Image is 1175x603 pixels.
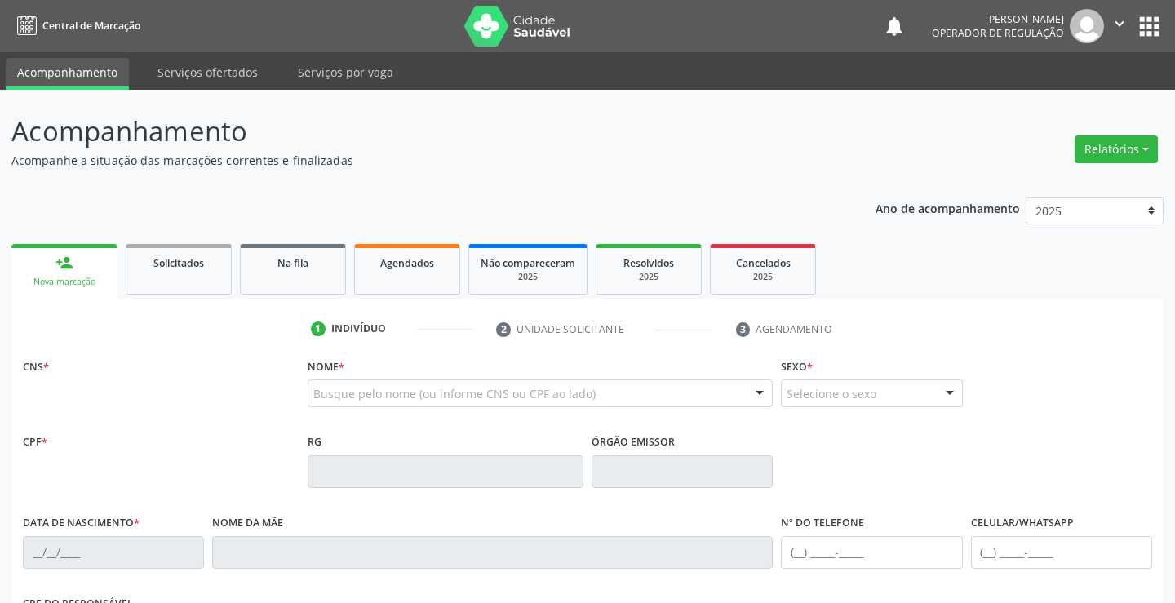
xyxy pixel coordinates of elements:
span: Na fila [277,256,308,270]
p: Ano de acompanhamento [876,197,1020,218]
span: Central de Marcação [42,19,140,33]
label: CNS [23,354,49,379]
div: Indivíduo [331,321,386,336]
i:  [1111,15,1128,33]
span: Operador de regulação [932,26,1064,40]
div: 2025 [481,271,575,283]
span: Selecione o sexo [787,385,876,402]
div: 2025 [608,271,689,283]
a: Central de Marcação [11,12,140,39]
p: Acompanhe a situação das marcações correntes e finalizadas [11,152,818,169]
label: Sexo [781,354,813,379]
label: CPF [23,430,47,455]
button:  [1104,9,1135,43]
input: (__) _____-_____ [781,536,962,569]
span: Busque pelo nome (ou informe CNS ou CPF ao lado) [313,385,596,402]
span: Não compareceram [481,256,575,270]
label: Órgão emissor [592,430,675,455]
button: apps [1135,12,1164,41]
span: Agendados [380,256,434,270]
label: RG [308,430,321,455]
div: Nova marcação [23,276,106,288]
label: Nome da mãe [212,511,283,536]
a: Serviços ofertados [146,58,269,86]
label: Data de nascimento [23,511,140,536]
button: Relatórios [1075,135,1158,163]
div: person_add [55,254,73,272]
span: Resolvidos [623,256,674,270]
div: 2025 [722,271,804,283]
div: [PERSON_NAME] [932,12,1064,26]
p: Acompanhamento [11,111,818,152]
a: Serviços por vaga [286,58,405,86]
span: Solicitados [153,256,204,270]
label: Nº do Telefone [781,511,864,536]
button: notifications [883,15,906,38]
input: __/__/____ [23,536,204,569]
label: Nome [308,354,344,379]
input: (__) _____-_____ [971,536,1152,569]
label: Celular/WhatsApp [971,511,1074,536]
a: Acompanhamento [6,58,129,90]
span: Cancelados [736,256,791,270]
img: img [1070,9,1104,43]
div: 1 [311,321,326,336]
